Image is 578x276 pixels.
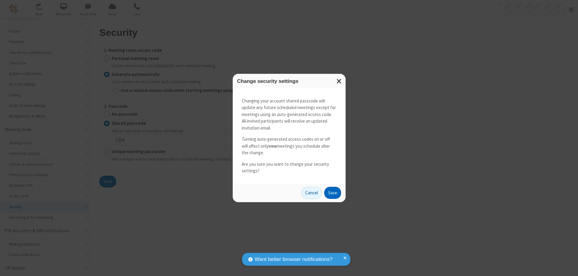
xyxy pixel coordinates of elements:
button: Cancel [301,187,322,199]
strong: new [269,143,277,149]
span: Want better browser notifications? [255,256,332,263]
button: Save [324,187,341,199]
h3: Change security settings [237,78,341,84]
button: Close modal [333,74,346,89]
p: Turning auto-generated access codes on or off will affect only meetings you schedule after the ch... [242,136,337,156]
p: Are you sure you want to change your security settings? [242,161,337,174]
p: Changing your account shared passcode will update any future scheduled meetings except for meetin... [242,98,337,132]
